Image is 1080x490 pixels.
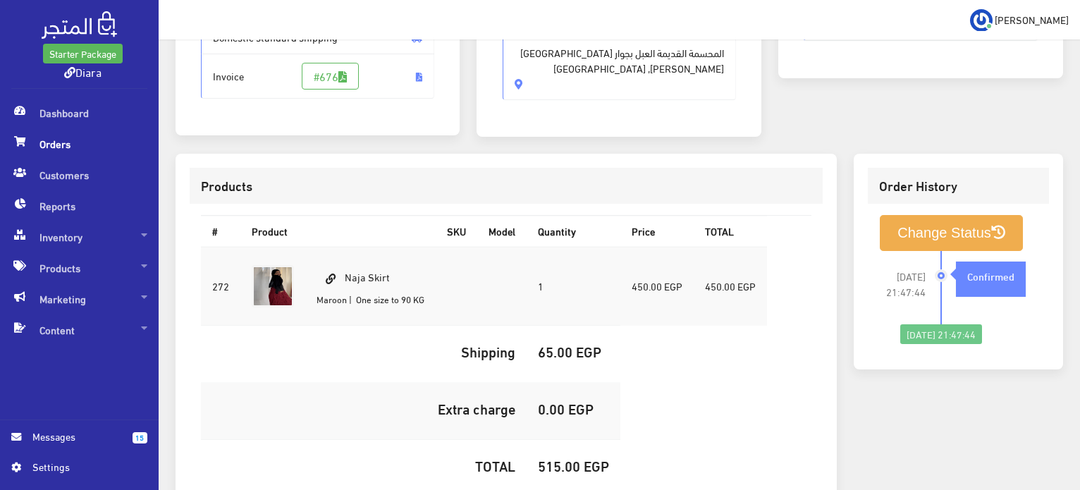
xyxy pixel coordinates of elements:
button: Change Status [880,215,1023,251]
span: Messages [32,429,121,444]
img: ... [970,9,993,32]
td: 1 [527,247,620,326]
th: Product [240,216,436,247]
td: Naja Skirt [305,247,436,326]
h5: 0.00 EGP [538,400,609,416]
strong: Confirmed [967,268,1014,283]
a: ... [PERSON_NAME] [970,8,1069,31]
span: Customers [11,159,147,190]
span: 15 [133,432,147,443]
span: Settings [32,459,135,474]
span: Inventory [11,221,147,252]
th: Model [477,216,527,247]
span: [PERSON_NAME] [995,11,1069,28]
span: Dashboard [11,97,147,128]
h3: Products [201,179,811,192]
td: 450.00 EGP [694,247,767,326]
a: 15 Messages [11,429,147,459]
th: TOTAL [694,216,767,247]
span: Invoice [201,54,435,99]
small: | One size to 90 KG [349,290,424,307]
img: . [42,11,117,39]
div: [DATE] 21:47:44 [900,324,982,344]
a: Settings [11,459,147,482]
h5: Extra charge [212,400,515,416]
span: Marketing [11,283,147,314]
td: 450.00 EGP [620,247,694,326]
span: [DATE] 21:47:44 [879,269,926,300]
span: Orders [11,128,147,159]
span: Products [11,252,147,283]
th: SKU [436,216,477,247]
span: Reports [11,190,147,221]
a: Starter Package [43,44,123,63]
h3: Order History [879,179,1038,192]
iframe: Drift Widget Chat Controller [1010,393,1063,447]
h5: 515.00 EGP [538,458,609,473]
a: Diara [64,61,102,82]
span: Content [11,314,147,345]
h5: TOTAL [212,458,515,473]
th: Price [620,216,694,247]
small: Maroon [317,290,347,307]
th: # [201,216,240,247]
a: #676 [302,63,359,90]
td: 272 [201,247,240,326]
h5: Shipping [212,343,515,359]
h5: 65.00 EGP [538,343,609,359]
th: Quantity [527,216,620,247]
